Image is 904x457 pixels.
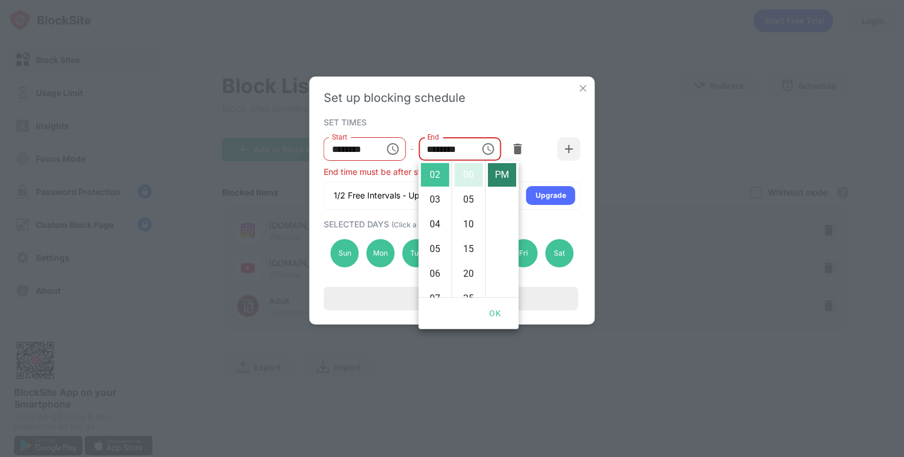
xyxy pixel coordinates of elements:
li: 0 minutes [454,163,483,187]
div: SET TIMES [324,117,578,127]
button: Choose time, selected time is 2:00 PM [476,137,500,161]
li: AM [488,138,516,162]
div: 1/2 Free Intervals - Upgrade for 5 intervals [334,190,497,201]
li: 5 minutes [454,188,483,211]
img: x-button.svg [577,82,589,94]
label: Start [332,132,347,142]
li: 4 hours [421,213,449,236]
ul: Select meridiem [485,161,519,297]
div: Upgrade [536,190,566,201]
li: 2 hours [421,163,449,187]
li: 15 minutes [454,237,483,261]
li: PM [488,163,516,187]
label: End [427,132,439,142]
div: - [410,143,414,155]
li: 1 hours [421,138,449,162]
li: 7 hours [421,287,449,310]
li: 3 hours [421,188,449,211]
ul: Select hours [418,161,451,297]
div: Mon [366,239,394,267]
li: 25 minutes [454,287,483,310]
li: 10 minutes [454,213,483,236]
li: 6 hours [421,262,449,286]
div: Fri [510,239,538,267]
span: (Click a day to deactivate) [391,220,478,229]
button: OK [476,303,514,324]
button: Choose time, selected time is 7:00 PM [381,137,404,161]
li: 20 minutes [454,262,483,286]
div: Sat [545,239,573,267]
ul: Select minutes [451,161,485,297]
li: 5 hours [421,237,449,261]
div: Sun [331,239,359,267]
div: Tue [402,239,430,267]
div: Set up blocking schedule [324,91,581,105]
div: End time must be after start time [324,167,581,177]
div: SELECTED DAYS [324,219,578,229]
